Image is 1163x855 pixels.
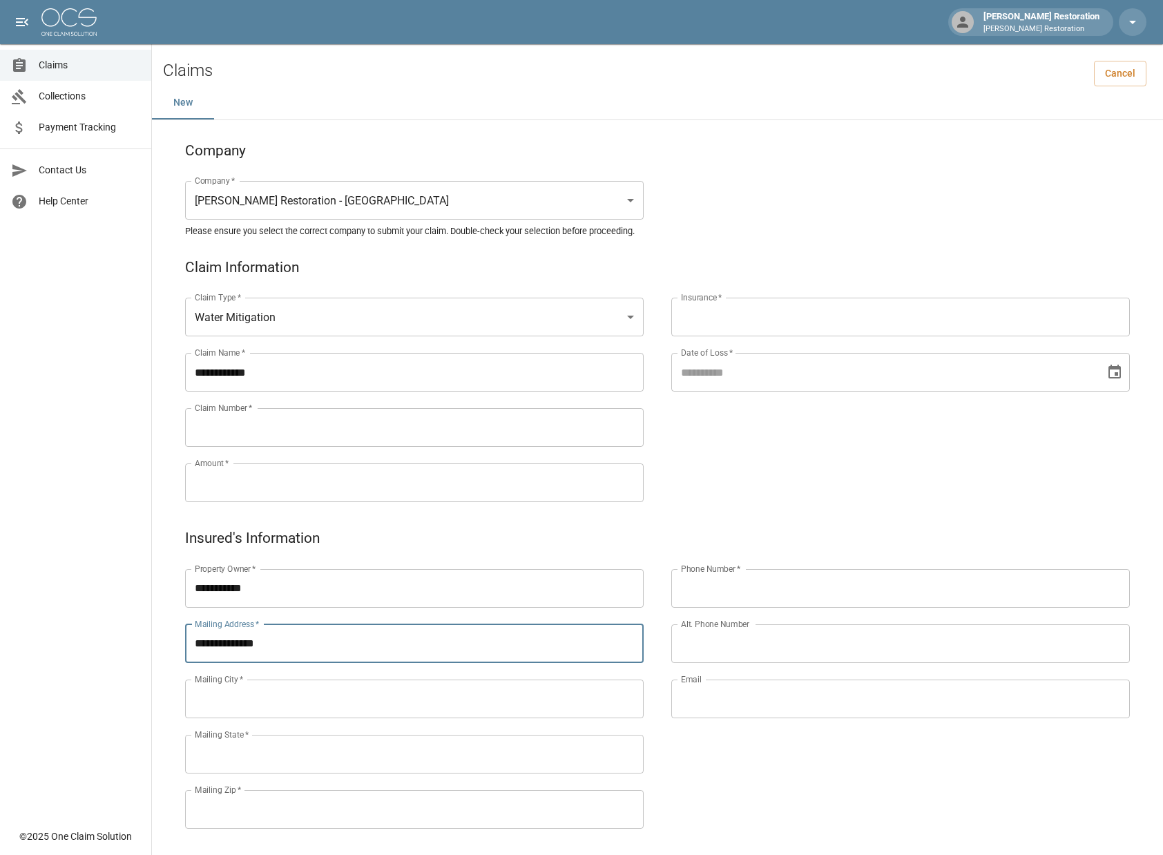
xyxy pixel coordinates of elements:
div: [PERSON_NAME] Restoration [978,10,1105,35]
label: Mailing Zip [195,784,242,796]
label: Date of Loss [681,347,733,358]
label: Claim Number [195,402,252,414]
span: Payment Tracking [39,120,140,135]
label: Alt. Phone Number [681,618,749,630]
span: Collections [39,89,140,104]
span: Help Center [39,194,140,209]
label: Phone Number [681,563,740,575]
img: ocs-logo-white-transparent.png [41,8,97,36]
h2: Claims [163,61,213,81]
button: open drawer [8,8,36,36]
button: Choose date [1101,358,1128,386]
span: Claims [39,58,140,73]
label: Mailing City [195,673,244,685]
p: [PERSON_NAME] Restoration [983,23,1099,35]
a: Cancel [1094,61,1146,86]
label: Property Owner [195,563,256,575]
div: [PERSON_NAME] Restoration - [GEOGRAPHIC_DATA] [185,181,644,220]
div: Water Mitigation [185,298,644,336]
span: Contact Us [39,163,140,177]
div: dynamic tabs [152,86,1163,119]
div: © 2025 One Claim Solution [19,829,132,843]
h5: Please ensure you select the correct company to submit your claim. Double-check your selection be... [185,225,1130,237]
label: Amount [195,457,229,469]
label: Company [195,175,236,186]
button: New [152,86,214,119]
label: Mailing State [195,729,249,740]
label: Claim Type [195,291,241,303]
label: Claim Name [195,347,245,358]
label: Mailing Address [195,618,259,630]
label: Insurance [681,291,722,303]
label: Email [681,673,702,685]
